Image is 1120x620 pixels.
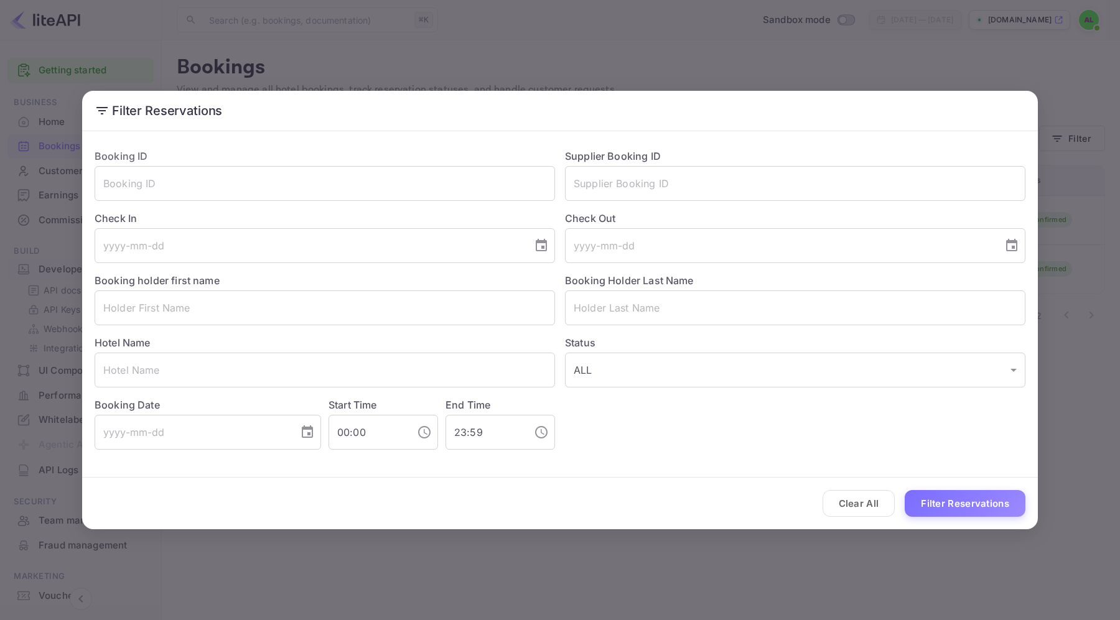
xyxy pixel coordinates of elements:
[565,166,1025,201] input: Supplier Booking ID
[999,233,1024,258] button: Choose date
[565,353,1025,387] div: ALL
[95,353,555,387] input: Hotel Name
[565,228,994,263] input: yyyy-mm-dd
[329,415,407,450] input: hh:mm
[95,274,220,287] label: Booking holder first name
[95,166,555,201] input: Booking ID
[823,490,895,517] button: Clear All
[446,399,490,411] label: End Time
[529,420,554,445] button: Choose time, selected time is 11:59 PM
[412,420,437,445] button: Choose time, selected time is 12:00 AM
[529,233,554,258] button: Choose date
[329,399,377,411] label: Start Time
[82,91,1038,131] h2: Filter Reservations
[565,150,661,162] label: Supplier Booking ID
[95,228,524,263] input: yyyy-mm-dd
[95,397,321,412] label: Booking Date
[95,336,151,349] label: Hotel Name
[905,490,1025,517] button: Filter Reservations
[565,274,694,287] label: Booking Holder Last Name
[95,415,290,450] input: yyyy-mm-dd
[565,211,1025,226] label: Check Out
[95,150,148,162] label: Booking ID
[295,420,320,445] button: Choose date
[95,211,555,226] label: Check In
[565,335,1025,350] label: Status
[95,290,555,325] input: Holder First Name
[446,415,524,450] input: hh:mm
[565,290,1025,325] input: Holder Last Name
